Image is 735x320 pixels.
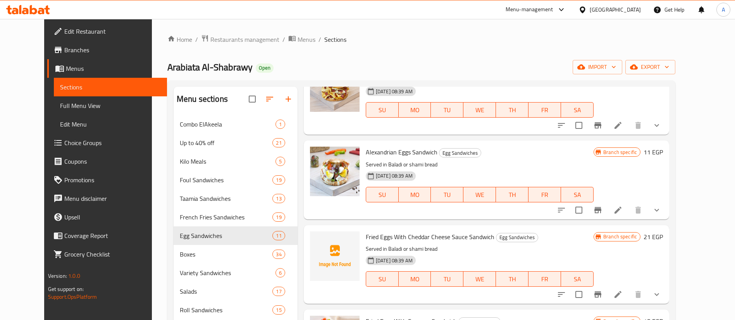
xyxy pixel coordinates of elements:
[496,187,528,202] button: TH
[68,271,80,281] span: 1.0.0
[366,187,399,202] button: SU
[48,271,67,281] span: Version:
[571,286,587,303] span: Select to update
[366,244,594,254] p: Served in Baladi or shami bread
[180,231,273,240] div: Egg Sandwiches
[463,187,496,202] button: WE
[180,138,273,147] span: Up to 40% off
[174,152,298,171] div: Kilo Meals5
[180,175,273,185] div: Foul Sandwiches
[201,34,279,44] a: Restaurants management
[174,133,298,152] div: Up to 40% off21
[272,287,285,296] div: items
[180,250,273,259] span: Boxes
[366,160,594,169] p: Served in Baladi or shami bread
[47,41,167,59] a: Branches
[174,245,298,264] div: Boxes34
[496,233,538,242] span: Egg Sandwiches
[47,22,167,41] a: Edit Restaurant
[273,251,284,258] span: 34
[273,195,284,202] span: 13
[532,189,558,200] span: FR
[282,35,285,44] li: /
[47,133,167,152] a: Choice Groups
[272,250,285,259] div: items
[310,62,360,112] img: Eggs With Pastrami Sandwich
[532,274,558,285] span: FR
[499,189,525,200] span: TH
[180,120,275,129] span: Combo ElAkeela
[499,274,525,285] span: TH
[279,90,298,108] button: Add section
[589,116,607,135] button: Branch-specific-item
[180,305,273,315] span: Roll Sandwiches
[180,212,273,222] span: French Fries Sandwiches
[174,264,298,282] div: Variety Sandwiches6
[573,60,622,74] button: import
[579,62,616,72] span: import
[273,214,284,221] span: 19
[174,226,298,245] div: Egg Sandwiches11
[64,27,161,36] span: Edit Restaurant
[369,189,396,200] span: SU
[167,34,675,44] nav: breadcrumb
[66,64,161,73] span: Menus
[632,62,669,72] span: export
[564,274,590,285] span: SA
[571,117,587,133] span: Select to update
[272,138,285,147] div: items
[644,147,663,157] h6: 11 EGP
[402,189,428,200] span: MO
[47,226,167,245] a: Coverage Report
[260,90,279,108] span: Sort sections
[373,88,416,95] span: [DATE] 08:39 AM
[47,59,167,78] a: Menus
[64,45,161,55] span: Branches
[167,58,253,76] span: Arabiata Al-Shabrawy
[589,201,607,219] button: Branch-specific-item
[399,102,431,118] button: MO
[60,101,161,110] span: Full Menu View
[722,5,725,14] span: A
[532,104,558,116] span: FR
[369,274,396,285] span: SU
[564,189,590,200] span: SA
[273,306,284,314] span: 15
[647,285,666,304] button: show more
[276,121,285,128] span: 1
[652,205,661,215] svg: Show Choices
[647,201,666,219] button: show more
[167,35,192,44] a: Home
[174,301,298,319] div: Roll Sandwiches15
[180,157,275,166] span: Kilo Meals
[629,201,647,219] button: delete
[466,104,493,116] span: WE
[496,233,538,242] div: Egg Sandwiches
[195,35,198,44] li: /
[310,147,360,196] img: Alexandrian Eggs Sandwich
[466,189,493,200] span: WE
[298,35,315,44] span: Menus
[180,287,273,296] span: Salads
[54,96,167,115] a: Full Menu View
[434,274,460,285] span: TU
[366,102,399,118] button: SU
[276,158,285,165] span: 5
[272,305,285,315] div: items
[64,250,161,259] span: Grocery Checklist
[373,257,416,264] span: [DATE] 08:39 AM
[177,93,228,105] h2: Menu sections
[310,231,360,281] img: Fried Eggs With Cheddar Cheese Sauce Sandwich
[64,212,161,222] span: Upsell
[180,194,273,203] span: Taamia Sandwiches
[463,102,496,118] button: WE
[625,60,675,74] button: export
[552,116,571,135] button: sort-choices
[629,285,647,304] button: delete
[431,187,463,202] button: TU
